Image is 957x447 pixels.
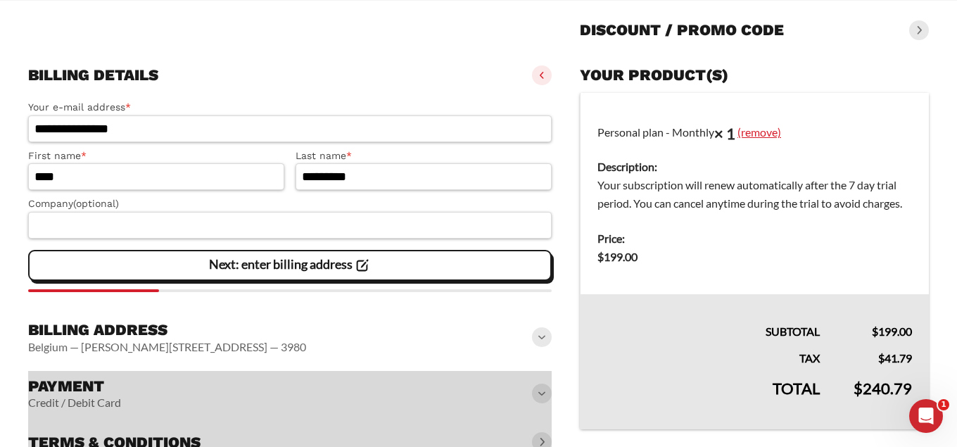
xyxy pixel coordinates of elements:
th: Tax [581,341,837,367]
label: Company [28,196,552,212]
span: $ [854,379,863,398]
iframe: Intercom live chat [909,399,943,433]
label: Your e-mail address [28,99,552,115]
dd: Your subscription will renew automatically after the 7 day trial period. You can cancel anytime d... [597,176,912,213]
vaadin-button: Next: enter billing address [28,250,552,281]
h3: Billing details [28,65,158,85]
th: Total [581,367,837,429]
span: (optional) [73,198,119,209]
a: (remove) [737,125,781,139]
label: First name [28,148,284,164]
bdi: 240.79 [854,379,912,398]
h3: Discount / promo code [580,20,784,40]
strong: × 1 [714,124,735,143]
span: $ [872,325,878,338]
dt: Price: [597,229,912,248]
bdi: 199.00 [597,250,638,263]
vaadin-horizontal-layout: Belgium — [PERSON_NAME][STREET_ADDRESS] — 3980 [28,340,306,354]
h3: Billing address [28,320,306,340]
label: Last name [296,148,552,164]
td: Personal plan - Monthly [581,93,930,221]
bdi: 199.00 [872,325,912,338]
th: Subtotal [581,294,837,341]
bdi: 41.79 [878,351,912,365]
dt: Description: [597,158,912,176]
span: 1 [938,399,949,410]
span: $ [878,351,885,365]
span: $ [597,250,604,263]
